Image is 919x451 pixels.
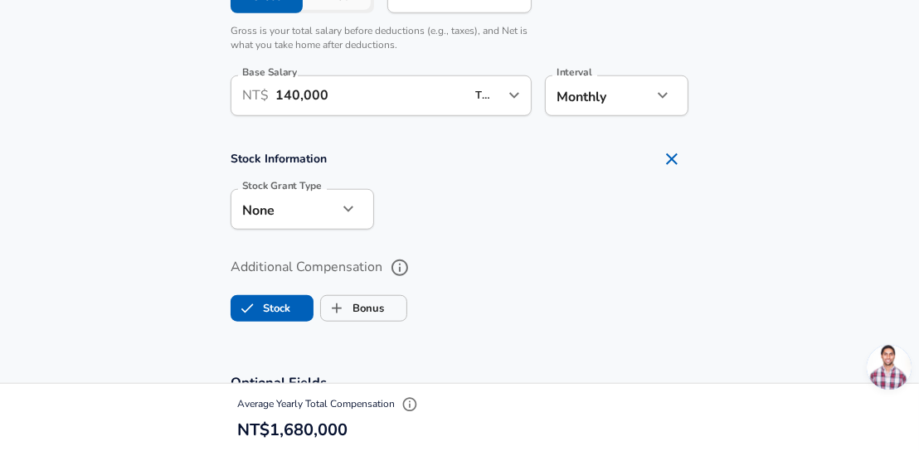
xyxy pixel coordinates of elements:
[231,24,532,52] p: Gross is your total salary before deductions (e.g., taxes), and Net is what you take home after d...
[545,75,652,116] div: Monthly
[231,295,314,322] button: StockStock
[386,254,414,282] button: help
[231,373,688,392] h3: Optional Fields
[231,189,338,230] div: None
[397,391,422,416] button: Explain Total Compensation
[321,293,353,324] span: Bonus
[655,143,688,176] button: Remove Section
[470,83,503,109] input: USD
[320,295,407,322] button: BonusBonus
[242,68,297,78] label: Base Salary
[275,75,465,116] input: 100,000
[242,182,322,192] label: Stock Grant Type
[231,143,688,176] h4: Stock Information
[503,84,526,107] button: Open
[321,293,384,324] label: Bonus
[557,68,592,78] label: Interval
[231,293,263,324] span: Stock
[231,293,290,324] label: Stock
[867,345,912,390] div: Open chat
[231,254,688,282] label: Additional Compensation
[237,396,422,410] span: Average Yearly Total Compensation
